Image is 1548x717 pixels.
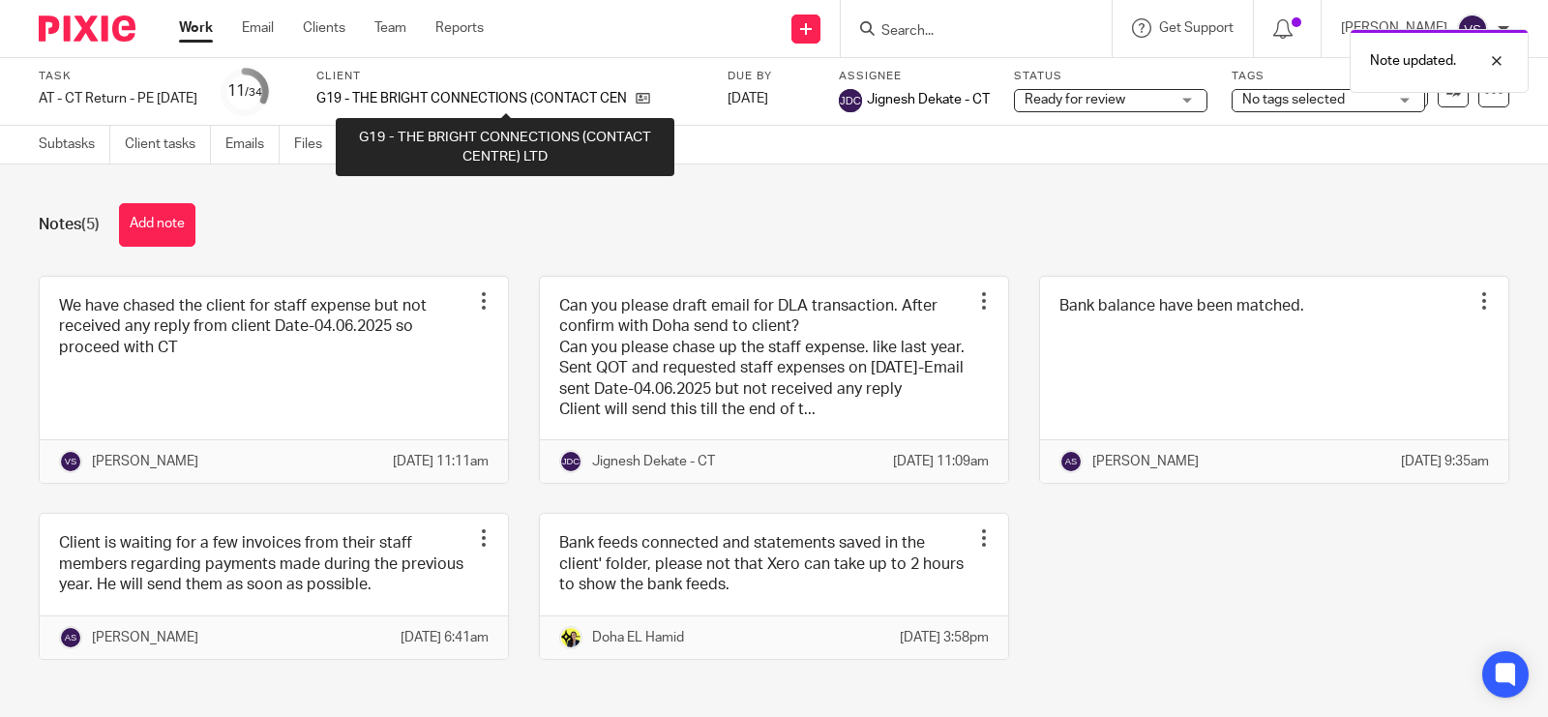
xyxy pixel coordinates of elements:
img: Pixie [39,15,135,42]
a: Audit logs [437,126,512,164]
label: Due by [728,69,815,84]
img: svg%3E [1059,450,1083,473]
p: Jignesh Dekate - CT [592,452,715,471]
a: Team [374,18,406,38]
p: [DATE] 6:41am [401,628,489,647]
span: Jignesh Dekate - CT [867,90,990,109]
a: Email [242,18,274,38]
span: Ready for review [1025,93,1125,106]
p: [PERSON_NAME] [1092,452,1199,471]
a: Reports [435,18,484,38]
p: Doha EL Hamid [592,628,684,647]
a: Files [294,126,338,164]
img: svg%3E [559,450,582,473]
label: Task [39,69,197,84]
span: (5) [81,217,100,232]
p: [DATE] 11:11am [393,452,489,471]
label: Client [316,69,703,84]
p: [DATE] 11:09am [893,452,989,471]
p: [PERSON_NAME] [92,628,198,647]
a: Client tasks [125,126,211,164]
a: Emails [225,126,280,164]
span: [DATE] [728,92,768,105]
p: [DATE] 9:35am [1401,452,1489,471]
img: svg%3E [59,450,82,473]
a: Notes (5) [352,126,423,164]
img: svg%3E [1457,14,1488,45]
button: Add note [119,203,195,247]
p: [PERSON_NAME] [92,452,198,471]
div: AT - CT Return - PE [DATE] [39,89,197,108]
p: Note updated. [1370,51,1456,71]
img: Doha-Starbridge.jpg [559,626,582,649]
a: Clients [303,18,345,38]
div: 11 [227,80,262,103]
div: AT - CT Return - PE 31-01-2025 [39,89,197,108]
img: svg%3E [59,626,82,649]
a: Work [179,18,213,38]
span: No tags selected [1242,93,1345,106]
small: /34 [245,87,262,98]
a: Subtasks [39,126,110,164]
img: svg%3E [839,89,862,112]
h1: Notes [39,215,100,235]
p: [DATE] 3:58pm [900,628,989,647]
p: G19 - THE BRIGHT CONNECTIONS (CONTACT CENTRE) LTD [316,89,626,108]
